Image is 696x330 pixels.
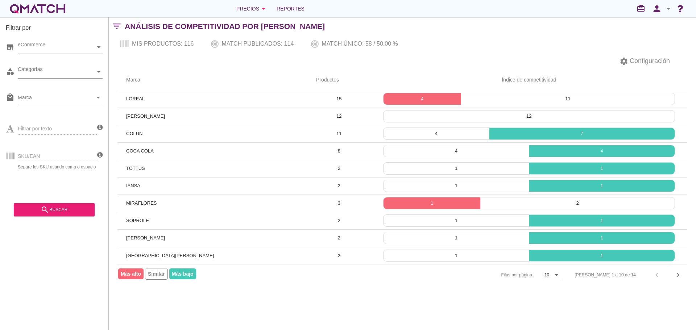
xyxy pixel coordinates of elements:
span: SOPROLE [126,218,149,223]
td: 8 [307,142,371,160]
span: Similar [145,268,168,280]
p: 1 [384,217,529,224]
p: 1 [529,182,675,189]
i: category [6,67,14,76]
td: 2 [307,160,371,177]
p: 4 [384,147,529,155]
span: COCA COLA [126,148,154,154]
i: person [650,4,664,14]
i: redeem [637,4,648,13]
td: 11 [307,125,371,142]
i: search [41,205,49,214]
th: Marca: Not sorted. [117,70,307,90]
div: [PERSON_NAME] 1 a 10 de 14 [575,272,636,278]
button: Configuración [614,55,676,68]
span: Más bajo [169,268,196,279]
button: buscar [14,203,95,216]
span: [GEOGRAPHIC_DATA][PERSON_NAME] [126,253,214,258]
i: chevron_right [674,271,682,279]
td: 2 [307,229,371,247]
p: 1 [529,165,675,172]
span: Más alto [118,268,144,279]
i: local_mall [6,93,14,102]
p: 4 [529,147,675,155]
th: Índice de competitividad: Not sorted. [371,70,687,90]
span: IANSA [126,183,140,188]
p: 4 [384,130,489,137]
p: 12 [384,113,675,120]
div: Filas por página [429,264,561,285]
button: Next page [671,268,684,281]
p: 1 [384,200,481,207]
p: 1 [384,165,529,172]
div: Precios [236,4,268,13]
h2: Análisis de competitividad por [PERSON_NAME] [125,21,325,32]
i: store [6,42,14,51]
i: settings [620,57,628,66]
button: Precios [231,1,274,16]
p: 1 [529,234,675,242]
p: 1 [384,252,529,259]
td: 2 [307,212,371,229]
td: 2 [307,247,371,264]
a: Reportes [274,1,307,16]
p: 4 [384,95,461,103]
p: 11 [461,95,675,103]
td: 15 [307,90,371,108]
span: TOTTUS [126,166,145,171]
i: arrow_drop_down [552,271,561,279]
i: arrow_drop_down [259,4,268,13]
p: 2 [480,200,675,207]
a: white-qmatch-logo [9,1,67,16]
div: 10 [544,272,549,278]
div: buscar [20,205,89,214]
p: 1 [529,252,675,259]
span: MIRAFLORES [126,200,157,206]
i: arrow_drop_down [664,4,673,13]
span: [PERSON_NAME] [126,235,165,241]
p: 1 [529,217,675,224]
span: [PERSON_NAME] [126,113,165,119]
h3: Filtrar por [6,24,103,35]
i: arrow_drop_down [94,93,103,102]
span: COLUN [126,131,143,136]
span: LOREAL [126,96,145,101]
td: 2 [307,177,371,195]
p: 1 [384,234,529,242]
span: Reportes [277,4,304,13]
span: Configuración [628,56,670,66]
p: 1 [384,182,529,189]
p: 7 [489,130,675,137]
td: 12 [307,108,371,125]
th: Productos: Not sorted. [307,70,371,90]
td: 3 [307,195,371,212]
